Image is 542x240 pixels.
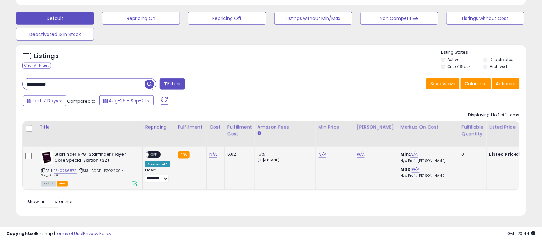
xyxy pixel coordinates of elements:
a: N/A [412,166,419,173]
a: 1640786872 [54,168,77,174]
div: Min Price [319,124,352,131]
span: Columns [465,81,485,87]
div: Preset: [145,168,170,183]
div: Cost [209,124,222,131]
img: 31GIgIv3brL._SL40_.jpg [41,151,53,164]
small: FBA [178,151,190,159]
div: Amazon AI * [145,161,170,167]
b: Starfinder RPG: Starfinder Player Core Special Edition (S2) [54,151,132,165]
div: Fulfillment [178,124,204,131]
a: N/A [209,151,217,158]
button: Repricing Off [188,12,266,25]
a: N/A [410,151,418,158]
div: Fulfillment Cost [227,124,252,137]
label: Out of Stock [448,64,471,69]
b: Listed Price: [489,151,519,157]
button: Last 7 Days [23,95,66,106]
p: N/A Profit [PERSON_NAME] [401,174,454,178]
p: Listing States: [441,49,526,56]
button: Columns [461,78,491,89]
p: N/A Profit [PERSON_NAME] [401,159,454,163]
strong: Copyright [6,230,30,236]
div: 15% [258,151,311,157]
h5: Listings [34,52,59,61]
div: seller snap | | [6,231,111,237]
div: ASIN: [41,151,137,186]
div: Fulfillable Quantity [462,124,484,137]
button: Actions [492,78,520,89]
button: Filters [160,78,185,90]
div: Clear All Filters [22,63,51,69]
a: N/A [319,151,326,158]
th: The percentage added to the cost of goods (COGS) that forms the calculator for Min & Max prices. [398,121,459,147]
button: Non Competitive [360,12,438,25]
span: OFF [149,152,159,158]
button: Aug-26 - Sep-01 [99,95,154,106]
b: Min: [401,151,410,157]
span: Show: entries [27,199,74,205]
button: Listings without Cost [446,12,524,25]
a: Privacy Policy [83,230,111,236]
button: Save View [426,78,460,89]
div: Amazon Fees [258,124,313,131]
button: Deactivated & In Stock [16,28,94,41]
span: Aug-26 - Sep-01 [109,98,146,104]
div: 0 [462,151,482,157]
div: 6.62 [227,151,250,157]
div: Markup on Cost [401,124,456,131]
span: 2025-09-9 20:44 GMT [508,230,536,236]
div: Title [39,124,140,131]
label: Active [448,57,459,62]
button: Repricing On [102,12,180,25]
div: Repricing [145,124,172,131]
a: Terms of Use [55,230,82,236]
span: Compared to: [67,98,97,104]
a: N/A [357,151,365,158]
span: | SKU: ACDD_PZO22001-SE_50.39 [41,168,124,178]
span: Last 7 Days [33,98,58,104]
label: Archived [490,64,507,69]
div: Displaying 1 to 1 of 1 items [468,112,520,118]
span: All listings currently available for purchase on Amazon [41,181,56,187]
b: Max: [401,166,412,172]
div: (+$1.8 var) [258,157,311,163]
div: [PERSON_NAME] [357,124,395,131]
small: Amazon Fees. [258,131,261,136]
button: Default [16,12,94,25]
span: FBA [57,181,68,187]
button: Listings without Min/Max [274,12,352,25]
label: Deactivated [490,57,514,62]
